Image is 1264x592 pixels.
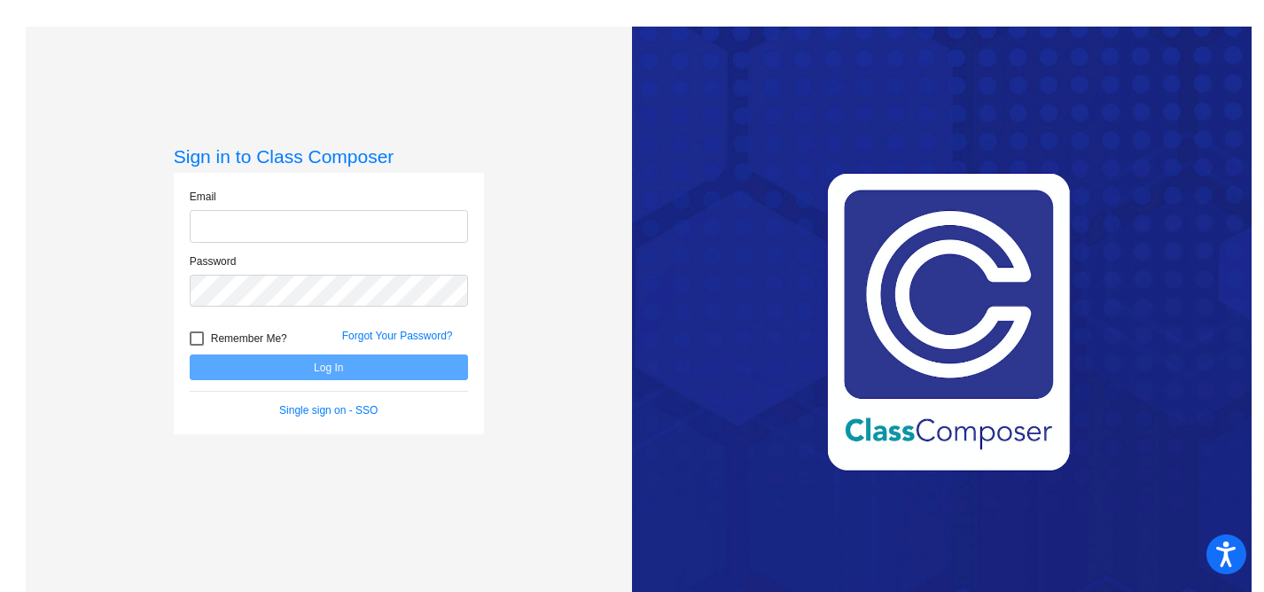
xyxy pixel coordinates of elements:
[190,253,237,269] label: Password
[211,328,287,349] span: Remember Me?
[190,354,468,380] button: Log In
[342,330,453,342] a: Forgot Your Password?
[279,404,378,417] a: Single sign on - SSO
[174,145,484,167] h3: Sign in to Class Composer
[190,189,216,205] label: Email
